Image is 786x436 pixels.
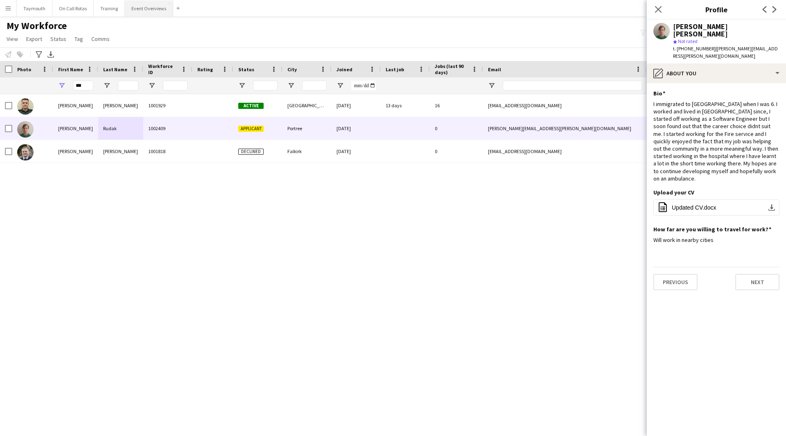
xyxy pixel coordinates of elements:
div: [PERSON_NAME][EMAIL_ADDRESS][PERSON_NAME][DOMAIN_NAME] [483,117,647,140]
div: I immigrated to [GEOGRAPHIC_DATA] when I was 6. I worked and lived in [GEOGRAPHIC_DATA] since, I ... [653,100,779,182]
div: [EMAIL_ADDRESS][DOMAIN_NAME] [483,140,647,163]
span: Not rated [678,38,698,44]
div: [PERSON_NAME] [98,140,143,163]
button: Open Filter Menu [488,82,495,89]
h3: Upload your CV [653,189,694,196]
div: Falkirk [282,140,332,163]
input: Status Filter Input [253,81,278,90]
button: Updated CV.docx [653,199,779,216]
button: Open Filter Menu [287,82,295,89]
span: Jobs (last 90 days) [435,63,468,75]
span: First Name [58,66,83,72]
button: Training [94,0,125,16]
span: View [7,35,18,43]
span: Status [238,66,254,72]
span: Active [238,103,264,109]
div: About you [647,63,786,83]
span: Export [26,35,42,43]
button: Next [735,274,779,290]
span: My Workforce [7,20,67,32]
span: Applicant [238,126,264,132]
div: 1002409 [143,117,192,140]
span: Joined [337,66,352,72]
img: Brad Lawrence [17,144,34,160]
span: t. [PHONE_NUMBER] [673,45,716,52]
div: 1001818 [143,140,192,163]
button: Open Filter Menu [238,82,246,89]
div: [PERSON_NAME] [98,94,143,117]
button: Event Overviews [125,0,173,16]
div: 1001929 [143,94,192,117]
a: Tag [71,34,86,44]
a: Export [23,34,45,44]
a: View [3,34,21,44]
input: Last Name Filter Input [118,81,138,90]
div: [PERSON_NAME] [53,140,98,163]
div: 0 [430,140,483,163]
span: Rating [197,66,213,72]
a: Comms [88,34,113,44]
div: [DATE] [332,94,381,117]
div: [DATE] [332,140,381,163]
h3: How far are you willing to travel for work? [653,226,771,233]
div: Rudak [98,117,143,140]
div: 13 days [381,94,430,117]
div: 0 [430,117,483,140]
span: Email [488,66,501,72]
input: City Filter Input [302,81,327,90]
input: Workforce ID Filter Input [163,81,187,90]
div: 16 [430,94,483,117]
input: Joined Filter Input [351,81,376,90]
span: Last job [386,66,404,72]
img: Radziej Rudak [17,121,34,138]
span: Last Name [103,66,127,72]
span: Workforce ID [148,63,178,75]
button: Open Filter Menu [58,82,65,89]
button: Open Filter Menu [148,82,156,89]
span: Updated CV.docx [672,204,716,211]
span: Declined [238,149,264,155]
span: Comms [91,35,110,43]
button: Open Filter Menu [103,82,111,89]
img: Bradley Christie [17,98,34,115]
span: Tag [75,35,83,43]
div: [PERSON_NAME] [53,117,98,140]
div: [GEOGRAPHIC_DATA] [282,94,332,117]
span: | [PERSON_NAME][EMAIL_ADDRESS][PERSON_NAME][DOMAIN_NAME] [673,45,778,59]
h3: Profile [647,4,786,15]
h3: Bio [653,90,665,97]
span: Status [50,35,66,43]
button: Previous [653,274,698,290]
div: [DATE] [332,117,381,140]
button: Open Filter Menu [337,82,344,89]
button: On Call Rotas [52,0,94,16]
app-action-btn: Advanced filters [34,50,44,59]
span: Photo [17,66,31,72]
div: [EMAIL_ADDRESS][DOMAIN_NAME] [483,94,647,117]
button: Taymouth [17,0,52,16]
input: Email Filter Input [503,81,642,90]
span: City [287,66,297,72]
a: Status [47,34,70,44]
div: [PERSON_NAME] [53,94,98,117]
input: First Name Filter Input [73,81,93,90]
div: Will work in nearby cities [653,236,779,244]
div: Portree [282,117,332,140]
app-action-btn: Export XLSX [46,50,56,59]
div: [PERSON_NAME] [PERSON_NAME] [673,23,779,38]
